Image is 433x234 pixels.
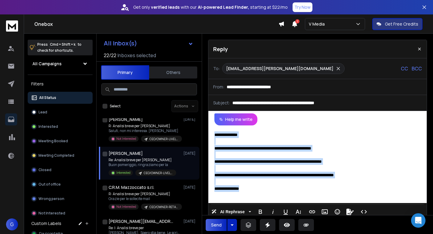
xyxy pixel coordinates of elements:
button: Interested [28,121,93,133]
p: Get Free Credits [385,21,418,27]
p: Press to check for shortcuts. [37,42,81,54]
button: Underline (⌘U) [280,206,291,218]
p: R: Analisi breve per [PERSON_NAME] [109,192,181,196]
p: [DATE] [183,151,197,156]
button: Bold (⌘B) [255,206,266,218]
button: Closed [28,164,93,176]
p: From: [213,84,224,90]
p: Get only with our starting at $22/mo [133,4,288,10]
p: [EMAIL_ADDRESS][PERSON_NAME][DOMAIN_NAME] [226,66,333,72]
button: More Text [293,206,304,218]
p: Reply [213,45,228,53]
p: Interested [116,171,131,175]
p: Re: I: Analisi breve per [109,226,181,230]
button: Code View [358,206,370,218]
button: G [6,218,18,230]
p: Interested [38,124,58,129]
p: Re: Analisi breve per [PERSON_NAME] [109,158,176,162]
span: 22 / 22 [104,52,116,59]
p: Subject: [213,100,230,106]
span: Cmd + Shift + k [49,41,76,48]
p: Wrong person [38,196,64,201]
h3: Inboxes selected [118,52,156,59]
p: Saluti, non mi interessa. [PERSON_NAME] [109,128,181,133]
button: Meeting Booked [28,135,93,147]
button: Meeting Completed [28,149,93,162]
button: Wrong person [28,193,93,205]
button: Primary [101,65,149,80]
p: CEO/OWNER-RETARGETING EMAIL NON APERTE-LIVELLO 3 - CONSAPEVOLE DEL PROBLEMA -TARGET A -tes1 [149,205,178,209]
button: All Campaigns [28,58,93,70]
p: Lead [38,110,47,115]
p: Not Interested [116,205,136,209]
button: Emoticons [332,206,343,218]
button: All Inbox(s) [99,37,198,49]
h1: All Campaigns [32,61,62,67]
p: Meeting Completed [38,153,74,158]
button: Signature [344,206,356,218]
p: CC [401,65,408,72]
p: Out of office [38,182,61,187]
p: V Media [309,21,327,27]
button: Send [206,219,227,231]
div: Open Intercom Messenger [411,213,425,228]
button: Italic (⌘I) [267,206,279,218]
p: All Status [39,95,56,100]
button: Help me write [214,113,257,125]
strong: AI-powered Lead Finder, [198,4,249,10]
button: All Status [28,92,93,104]
p: Grazie per le sollecite mail [109,196,181,201]
button: Insert Link (⌘K) [306,206,318,218]
p: Closed [38,168,51,172]
p: CEO/OWNER-LIVELLO 3 - CONSAPEVOLE DEL PROBLEMA-PERSONALIZZAZIONI TARGET A-TEST 1 [144,171,173,175]
p: Meeting Booked [38,139,68,143]
h1: C.R.M. Mazzoccato s.r.l. [109,184,154,190]
h1: [PERSON_NAME] [109,116,143,122]
h1: [PERSON_NAME] [109,150,143,156]
p: Not Interested [38,211,65,216]
strong: verified leads [151,4,180,10]
h1: All Inbox(s) [104,40,137,46]
p: R: Analisi breve per [PERSON_NAME] [109,124,181,128]
button: Lead [28,106,93,118]
button: Insert Image (⌘P) [319,206,330,218]
button: Out of office [28,178,93,190]
span: 1 [295,19,299,23]
button: AI Rephrase [210,206,252,218]
h1: Onebox [34,20,278,28]
h3: Filters [28,80,93,88]
p: [DATE] [183,117,197,122]
p: Try Now [294,4,311,10]
button: Not Interested [28,207,93,219]
span: AI Rephrase [219,209,246,214]
img: logo [6,20,18,32]
p: [DATE] [183,219,197,224]
h1: [PERSON_NAME][EMAIL_ADDRESS][DOMAIN_NAME] [109,218,175,224]
p: BCC [412,65,422,72]
p: To: [213,66,220,72]
h3: Custom Labels [31,220,61,226]
button: Try Now [293,2,312,12]
p: Buon pomeriggio, ringraziamo per la [109,162,176,167]
button: Others [149,66,197,79]
p: CEO/OWNER-LIVELLO 3 - CONSAPEVOLE DEL PROBLEMA-PERSONALIZZAZIONI TARGET A-TEST 1 [149,137,178,141]
label: Select [110,104,121,109]
p: [DATE] [183,185,197,190]
p: Not Interested [116,137,136,141]
button: Get Free Credits [372,18,422,30]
